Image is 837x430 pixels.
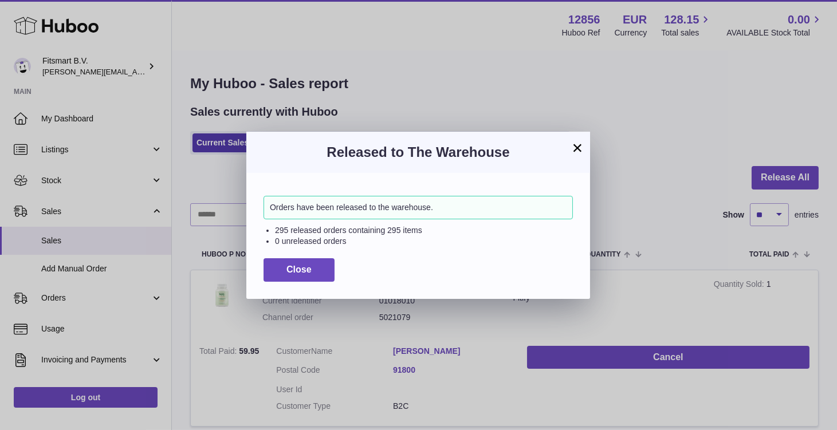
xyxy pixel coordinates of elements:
button: Close [264,258,335,282]
li: 295 released orders containing 295 items [275,225,573,236]
h3: Released to The Warehouse [264,143,573,161]
div: Orders have been released to the warehouse. [264,196,573,219]
span: Close [286,265,312,274]
li: 0 unreleased orders [275,236,573,247]
button: × [571,141,584,155]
